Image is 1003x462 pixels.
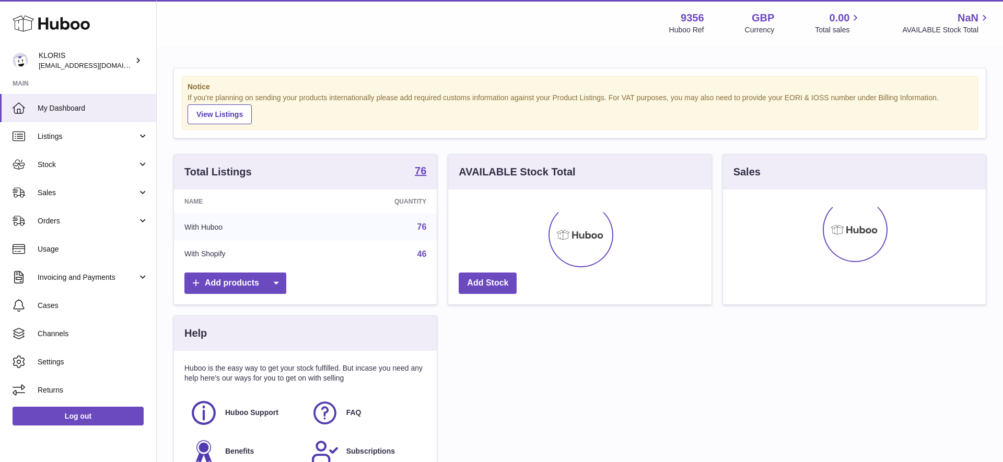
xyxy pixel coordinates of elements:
[184,165,252,179] h3: Total Listings
[38,132,137,141] span: Listings
[13,53,28,68] img: huboo@kloriscbd.com
[39,51,133,70] div: KLORIS
[38,385,148,395] span: Returns
[459,165,575,179] h3: AVAILABLE Stock Total
[174,241,316,268] td: With Shopify
[39,61,154,69] span: [EMAIL_ADDRESS][DOMAIN_NAME]
[415,165,426,178] a: 76
[316,189,437,214] th: Quantity
[830,11,850,25] span: 0.00
[669,25,704,35] div: Huboo Ref
[417,250,427,258] a: 46
[225,408,278,418] span: Huboo Support
[902,25,990,35] span: AVAILABLE Stock Total
[311,399,422,427] a: FAQ
[174,189,316,214] th: Name
[38,103,148,113] span: My Dashboard
[815,11,861,35] a: 0.00 Total sales
[681,11,704,25] strong: 9356
[188,93,972,124] div: If you're planning on sending your products internationally please add required customs informati...
[815,25,861,35] span: Total sales
[188,104,252,124] a: View Listings
[745,25,775,35] div: Currency
[346,446,395,456] span: Subscriptions
[38,216,137,226] span: Orders
[346,408,361,418] span: FAQ
[13,407,144,425] a: Log out
[415,165,426,176] strong: 76
[417,222,427,231] a: 76
[38,273,137,282] span: Invoicing and Payments
[38,329,148,339] span: Channels
[902,11,990,35] a: NaN AVAILABLE Stock Total
[174,214,316,241] td: With Huboo
[188,82,972,92] strong: Notice
[459,273,517,294] a: Add Stock
[38,357,148,367] span: Settings
[184,363,426,383] p: Huboo is the easy way to get your stock fulfilled. But incase you need any help here's our ways f...
[184,326,207,340] h3: Help
[38,188,137,198] span: Sales
[190,399,300,427] a: Huboo Support
[38,244,148,254] span: Usage
[38,160,137,170] span: Stock
[38,301,148,311] span: Cases
[958,11,978,25] span: NaN
[752,11,774,25] strong: GBP
[184,273,286,294] a: Add products
[225,446,254,456] span: Benefits
[733,165,761,179] h3: Sales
